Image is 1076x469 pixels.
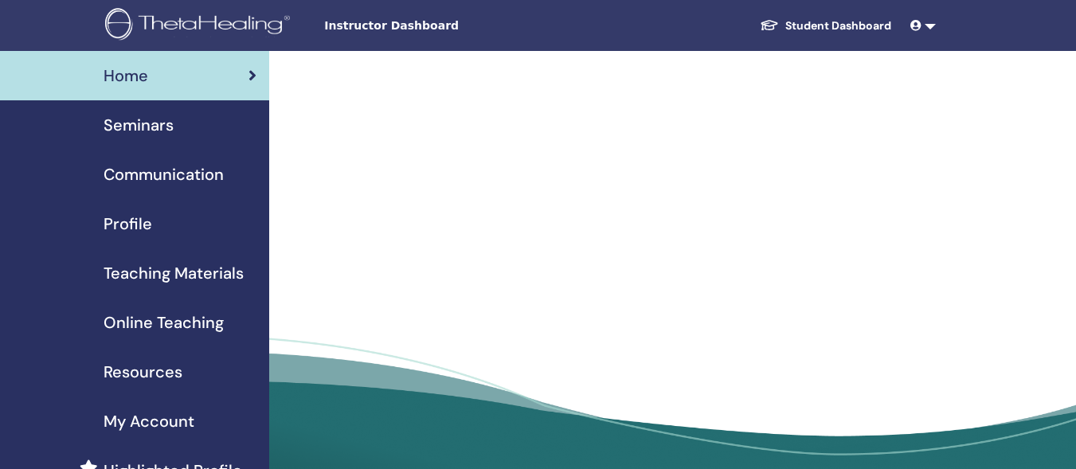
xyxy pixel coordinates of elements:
[104,261,244,285] span: Teaching Materials
[760,18,779,32] img: graduation-cap-white.svg
[105,8,295,44] img: logo.png
[104,64,148,88] span: Home
[104,212,152,236] span: Profile
[324,18,563,34] span: Instructor Dashboard
[104,360,182,384] span: Resources
[104,311,224,334] span: Online Teaching
[104,162,224,186] span: Communication
[747,11,904,41] a: Student Dashboard
[104,409,194,433] span: My Account
[104,113,174,137] span: Seminars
